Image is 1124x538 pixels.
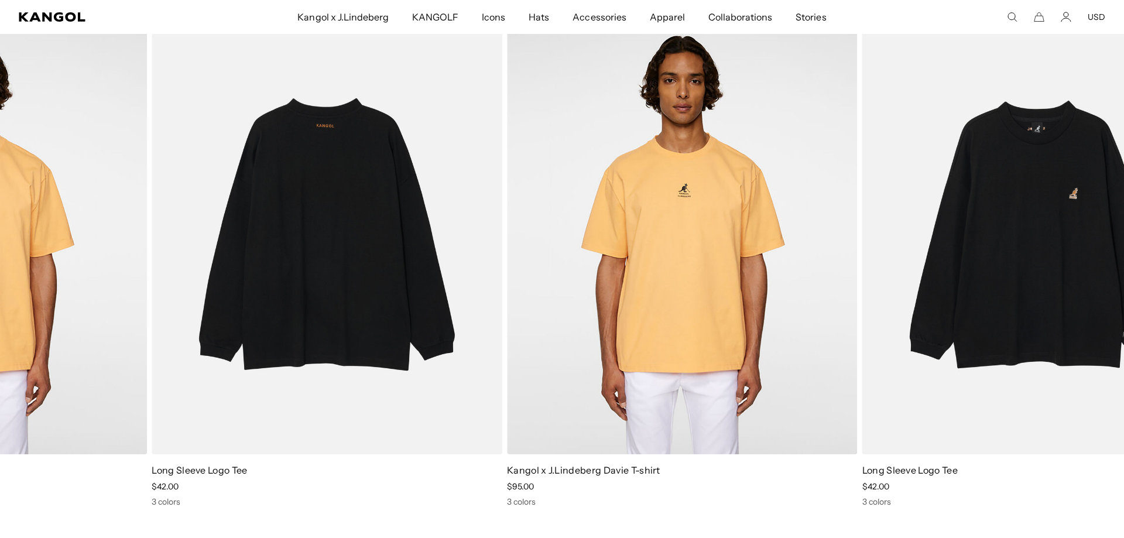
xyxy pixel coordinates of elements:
[507,15,858,455] img: Kangol x J.Lindeberg Davie T-shirt
[152,15,502,455] img: Long Sleeve Logo Tee
[152,464,247,476] a: Long Sleeve Logo Tee
[862,464,958,476] a: Long Sleeve Logo Tee
[152,496,502,507] div: 3 colors
[1034,12,1044,22] button: Cart
[507,496,858,507] div: 3 colors
[19,12,197,22] a: Kangol
[1088,12,1105,22] button: USD
[507,464,660,476] a: Kangol x J.Lindeberg Davie T-shirt
[1007,12,1017,22] summary: Search here
[147,15,502,508] div: 1 of 2
[1061,12,1071,22] a: Account
[502,15,858,508] div: 2 of 2
[152,481,179,492] span: $42.00
[862,481,889,492] span: $42.00
[507,481,534,492] span: $95.00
